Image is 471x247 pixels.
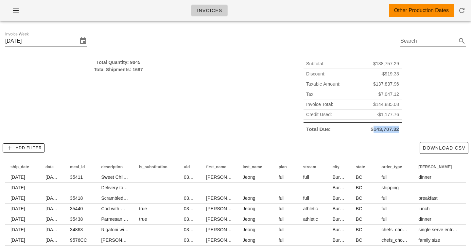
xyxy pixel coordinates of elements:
span: description [101,165,123,169]
span: 35438 [70,216,83,222]
span: plan [279,165,287,169]
span: [DATE] [10,227,25,232]
span: chefs_choice [381,227,409,232]
span: Burnaby [333,175,350,180]
span: full [381,196,387,201]
span: Subtotal: [306,60,324,67]
span: -$919.33 [381,70,399,77]
span: Jeong [243,216,255,222]
span: Parmesan Chicken with Rice & Lemon Cream Sauce [101,216,210,222]
th: date: Not sorted. Activate to sort ascending. [40,162,65,172]
span: lunch [418,206,429,211]
span: Taxable Amount: [306,80,340,88]
span: Discount: [306,70,325,77]
span: full [279,216,285,222]
span: Cod with Greek-Style Quinoa Salad [101,206,174,211]
span: -$1,177.76 [377,111,399,118]
span: Sweet Chili Chicken Thighs with Potato Wedges [101,175,200,180]
span: Jeong [243,175,255,180]
span: Burnaby [333,196,350,201]
th: order_type: Not sorted. Activate to sort ascending. [376,162,413,172]
span: BC [356,196,362,201]
span: date [45,165,54,169]
span: state [356,165,365,169]
th: uid: Not sorted. Activate to sort ascending. [179,162,201,172]
span: Add Filter [6,145,42,151]
span: first_name [206,165,226,169]
span: 03dHCO4W2yeakbWrlnicrPtolMt1 [184,216,254,222]
span: full [279,175,285,180]
span: Credit Used: [306,111,332,118]
span: Burnaby [333,227,350,232]
span: family size [418,237,440,243]
span: dinner [418,216,431,222]
span: Burnaby [333,185,350,190]
span: [PERSON_NAME] [206,175,244,180]
span: 03dHCO4W2yeakbWrlnicrPtolMt1 [184,206,254,211]
span: Delivery to Burnaby (V5C0H8) [101,185,164,190]
label: Invoice Week [5,32,29,37]
span: 35418 [70,196,83,201]
span: $7,047.12 [378,91,399,98]
span: Tax: [306,91,315,98]
span: last_name [243,165,262,169]
span: [DATE] [10,185,25,190]
span: [DATE] [45,206,60,211]
span: [DATE] [45,237,60,243]
span: BC [356,206,362,211]
div: Total Quantity: 9045 [5,59,232,66]
span: [PERSON_NAME] [418,165,452,169]
span: full [279,227,285,232]
span: Download CSV [423,145,465,151]
span: [PERSON_NAME] [206,237,244,243]
span: is_substitution [139,165,167,169]
span: full [381,206,387,211]
span: ship_date [10,165,29,169]
button: Add Filter [3,143,45,153]
span: true [139,206,147,211]
th: meal_id: Not sorted. Activate to sort ascending. [65,162,96,172]
span: $138,757.29 [373,60,399,67]
span: [PERSON_NAME] [206,216,244,222]
span: 03dHCO4W2yeakbWrlnicrPtolMt1 [184,237,254,243]
span: breakfast [418,196,438,201]
span: [DATE] [45,196,60,201]
span: [PERSON_NAME] [206,227,244,232]
span: Jeong [243,237,255,243]
span: [DATE] [45,227,60,232]
span: 34863 [70,227,83,232]
span: [PERSON_NAME] [206,206,244,211]
th: first_name: Not sorted. Activate to sort ascending. [201,162,237,172]
span: full [381,175,387,180]
span: Jeong [243,206,255,211]
span: [DATE] [10,175,25,180]
span: [DATE] [10,237,25,243]
span: full [279,196,285,201]
span: Burnaby [333,216,350,222]
span: BC [356,237,362,243]
span: stream [303,165,316,169]
th: state: Not sorted. Activate to sort ascending. [351,162,376,172]
span: athletic [303,206,318,211]
span: Rigatoni with Roma Tomato Confit & Roasted Eggplant [101,227,214,232]
span: 35411 [70,175,83,180]
th: stream: Not sorted. Activate to sort ascending. [298,162,327,172]
span: dinner [418,175,431,180]
span: 9576CC [70,237,87,243]
span: full [279,237,285,243]
th: plan: Not sorted. Activate to sort ascending. [273,162,298,172]
span: [DATE] [10,216,25,222]
span: [PERSON_NAME] - Family Style (4 Person) [101,237,192,243]
span: BC [356,227,362,232]
a: Invoices [191,5,228,16]
span: 03dHCO4W2yeakbWrlnicrPtolMt1 [184,227,254,232]
th: description: Not sorted. Activate to sort ascending. [96,162,134,172]
span: Burnaby [333,237,350,243]
th: ship_date: Not sorted. Activate to sort ascending. [5,162,40,172]
span: 35440 [70,206,83,211]
span: single serve entree [418,227,458,232]
span: Jeong [243,227,255,232]
span: [DATE] [45,216,60,222]
span: full [303,196,309,201]
span: meal_id [70,165,85,169]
